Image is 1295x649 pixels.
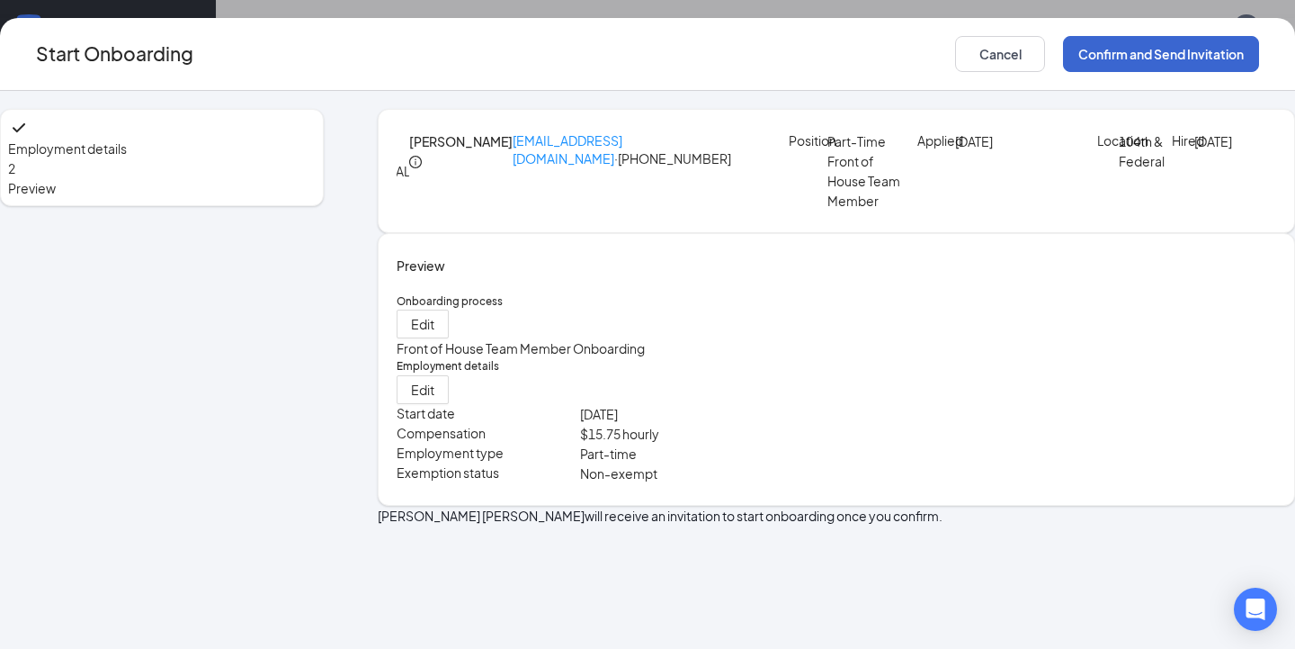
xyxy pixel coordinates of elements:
[8,178,316,198] span: Preview
[409,156,422,168] span: info-circle
[580,424,836,444] p: $ 15.75 hourly
[411,381,434,399] span: Edit
[397,358,1276,374] h5: Employment details
[955,36,1045,72] button: Cancel
[396,161,410,181] div: AL
[1063,36,1259,72] button: Confirm and Send Invitation
[513,132,622,167] a: [EMAIL_ADDRESS][DOMAIN_NAME]
[411,315,434,333] span: Edit
[397,340,645,356] span: Front of House Team Member Onboarding
[1119,131,1164,171] p: 104th & Federal
[580,404,836,424] p: [DATE]
[1097,131,1120,149] p: Location
[397,293,1276,310] h5: Onboarding process
[8,139,316,158] span: Employment details
[1194,131,1239,151] p: [DATE]
[397,404,580,422] p: Start date
[8,160,15,176] span: 2
[397,444,580,462] p: Employment type
[789,131,827,149] p: Position
[36,39,193,68] h3: Start Onboarding
[1172,131,1194,149] p: Hired
[397,424,580,442] p: Compensation
[397,375,449,404] button: Edit
[397,464,580,482] p: Exemption status
[8,117,30,139] svg: Checkmark
[955,131,1032,151] p: [DATE]
[917,131,956,149] p: Applied
[580,464,836,483] p: Non-exempt
[397,310,449,338] button: Edit
[827,131,905,211] p: Part-Time Front of House Team Member
[397,256,1276,275] h4: Preview
[513,131,789,193] p: · [PHONE_NUMBER]
[378,506,1295,526] p: [PERSON_NAME] [PERSON_NAME] will receive an invitation to start onboarding once you confirm.
[580,444,836,464] p: Part-time
[409,131,513,151] h4: [PERSON_NAME]
[1234,588,1277,631] div: Open Intercom Messenger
